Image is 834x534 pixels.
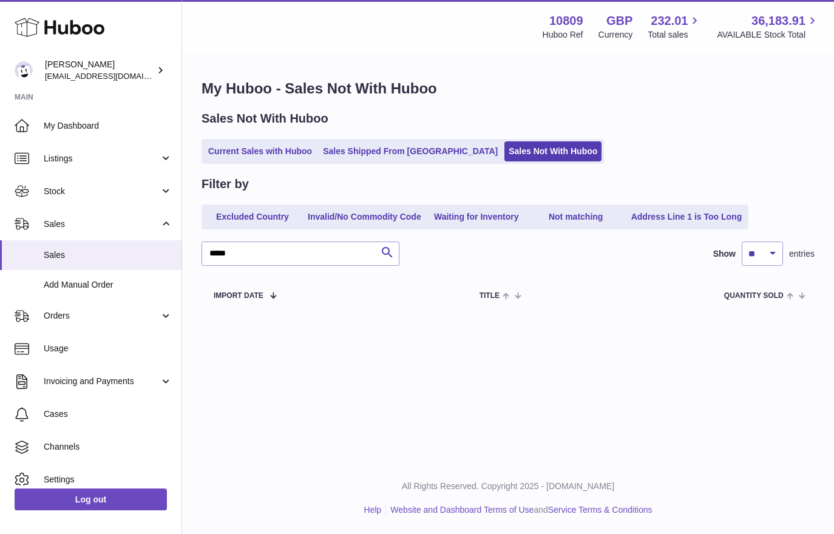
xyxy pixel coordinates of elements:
[204,207,301,227] a: Excluded Country
[202,176,249,192] h2: Filter by
[543,29,583,41] div: Huboo Ref
[548,505,653,515] a: Service Terms & Conditions
[480,292,500,300] span: Title
[386,504,652,516] li: and
[627,207,747,227] a: Address Line 1 is Too Long
[44,310,160,322] span: Orders
[428,207,525,227] a: Waiting for Inventory
[390,505,534,515] a: Website and Dashboard Terms of Use
[44,408,172,420] span: Cases
[202,110,328,127] h2: Sales Not With Huboo
[751,13,805,29] span: 36,183.91
[44,120,172,132] span: My Dashboard
[44,186,160,197] span: Stock
[504,141,602,161] a: Sales Not With Huboo
[789,248,815,260] span: entries
[527,207,625,227] a: Not matching
[717,13,819,41] a: 36,183.91 AVAILABLE Stock Total
[44,249,172,261] span: Sales
[15,488,167,510] a: Log out
[45,71,178,81] span: [EMAIL_ADDRESS][DOMAIN_NAME]
[713,248,736,260] label: Show
[44,218,160,230] span: Sales
[44,343,172,354] span: Usage
[598,29,633,41] div: Currency
[214,292,263,300] span: Import date
[549,13,583,29] strong: 10809
[724,292,784,300] span: Quantity Sold
[44,279,172,291] span: Add Manual Order
[44,153,160,164] span: Listings
[44,441,172,453] span: Channels
[45,59,154,82] div: [PERSON_NAME]
[44,474,172,485] span: Settings
[651,13,688,29] span: 232.01
[717,29,819,41] span: AVAILABLE Stock Total
[202,79,815,98] h1: My Huboo - Sales Not With Huboo
[192,481,824,492] p: All Rights Reserved. Copyright 2025 - [DOMAIN_NAME]
[364,505,382,515] a: Help
[648,29,702,41] span: Total sales
[648,13,702,41] a: 232.01 Total sales
[319,141,502,161] a: Sales Shipped From [GEOGRAPHIC_DATA]
[44,376,160,387] span: Invoicing and Payments
[606,13,632,29] strong: GBP
[204,141,316,161] a: Current Sales with Huboo
[15,61,33,79] img: shop@ballersingod.com
[303,207,425,227] a: Invalid/No Commodity Code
